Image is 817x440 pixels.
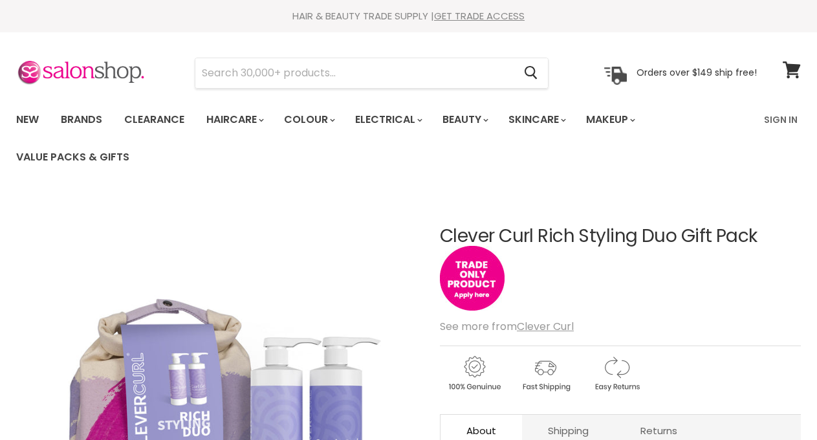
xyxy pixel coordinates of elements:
span: See more from [440,319,574,334]
a: New [6,106,49,133]
img: returns.gif [582,354,651,393]
a: Value Packs & Gifts [6,144,139,171]
h1: Clever Curl Rich Styling Duo Gift Pack [440,226,801,247]
img: genuine.gif [440,354,508,393]
a: Clever Curl [517,319,574,334]
a: Skincare [499,106,574,133]
a: Electrical [345,106,430,133]
img: shipping.gif [511,354,580,393]
input: Search [195,58,514,88]
a: Makeup [576,106,643,133]
a: Brands [51,106,112,133]
ul: Main menu [6,101,756,176]
form: Product [195,58,549,89]
p: Orders over $149 ship free! [637,67,757,78]
a: Sign In [756,106,805,133]
button: Search [514,58,548,88]
a: GET TRADE ACCESS [434,9,525,23]
a: Colour [274,106,343,133]
a: Beauty [433,106,496,133]
a: Haircare [197,106,272,133]
img: tradeonly_small.jpg [440,246,505,311]
a: Clearance [114,106,194,133]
